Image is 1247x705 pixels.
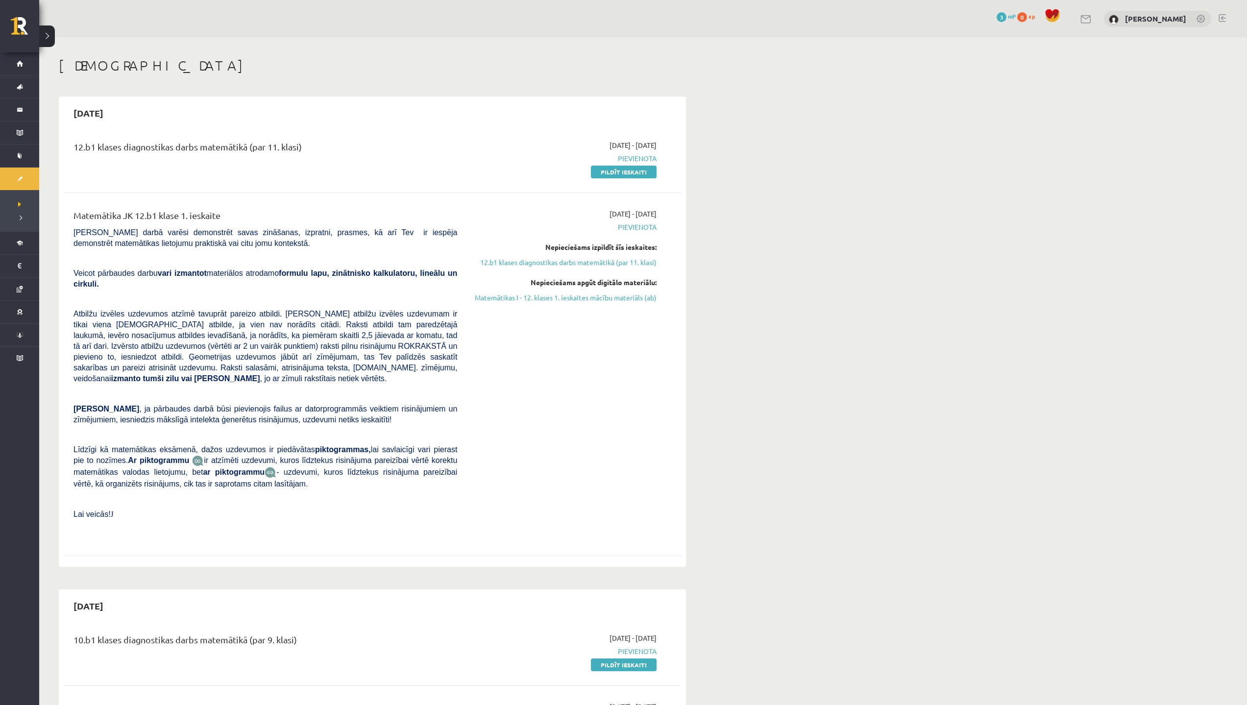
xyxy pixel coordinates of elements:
span: ir atzīmēti uzdevumi, kuros līdztekus risinājuma pareizībai vērtē korektu matemātikas valodas lie... [73,456,457,476]
span: 3 [997,12,1006,22]
span: 0 [1017,12,1027,22]
a: 0 xp [1017,12,1040,20]
h2: [DATE] [64,101,113,124]
b: Ar piktogrammu [128,456,189,464]
b: izmanto [111,374,141,383]
h1: [DEMOGRAPHIC_DATA] [59,57,686,74]
img: Nikoletta Gruzdiņa [1109,15,1119,24]
a: 3 mP [997,12,1016,20]
a: Pildīt ieskaiti [591,166,657,178]
b: ar piktogrammu [203,468,265,476]
span: Pievienota [472,222,657,232]
span: Atbilžu izvēles uzdevumos atzīmē tavuprāt pareizo atbildi. [PERSON_NAME] atbilžu izvēles uzdevuma... [73,310,457,383]
span: [DATE] - [DATE] [610,633,657,643]
div: Nepieciešams apgūt digitālo materiālu: [472,277,657,288]
div: 10.b1 klases diagnostikas darbs matemātikā (par 9. klasi) [73,633,457,651]
a: Rīgas 1. Tālmācības vidusskola [11,17,39,42]
a: [PERSON_NAME] [1125,14,1186,24]
span: xp [1028,12,1035,20]
span: [PERSON_NAME] darbā varēsi demonstrēt savas zināšanas, izpratni, prasmes, kā arī Tev ir iespēja d... [73,228,457,247]
a: Pildīt ieskaiti [591,658,657,671]
b: tumši zilu vai [PERSON_NAME] [143,374,260,383]
span: J [111,510,114,518]
b: piktogrammas, [315,445,371,454]
img: wKvN42sLe3LLwAAAABJRU5ErkJggg== [265,467,276,478]
span: Pievienota [472,646,657,656]
div: 12.b1 klases diagnostikas darbs matemātikā (par 11. klasi) [73,140,457,158]
a: 12.b1 klases diagnostikas darbs matemātikā (par 11. klasi) [472,257,657,267]
b: formulu lapu, zinātnisko kalkulatoru, lineālu un cirkuli. [73,269,457,288]
a: Matemātikas I - 12. klases 1. ieskaites mācību materiāls (ab) [472,292,657,303]
span: [PERSON_NAME] [73,405,139,413]
span: Līdzīgi kā matemātikas eksāmenā, dažos uzdevumos ir piedāvātas lai savlaicīgi vari pierast pie to... [73,445,457,464]
span: Veicot pārbaudes darbu materiālos atrodamo [73,269,457,288]
img: JfuEzvunn4EvwAAAAASUVORK5CYII= [192,455,204,466]
b: vari izmantot [158,269,207,277]
span: [DATE] - [DATE] [610,209,657,219]
div: Matemātika JK 12.b1 klase 1. ieskaite [73,209,457,227]
span: Lai veicās! [73,510,111,518]
span: [DATE] - [DATE] [610,140,657,150]
h2: [DATE] [64,594,113,617]
span: , ja pārbaudes darbā būsi pievienojis failus ar datorprogrammās veiktiem risinājumiem un zīmējumi... [73,405,457,424]
div: Nepieciešams izpildīt šīs ieskaites: [472,242,657,252]
span: Pievienota [472,153,657,164]
span: mP [1008,12,1016,20]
